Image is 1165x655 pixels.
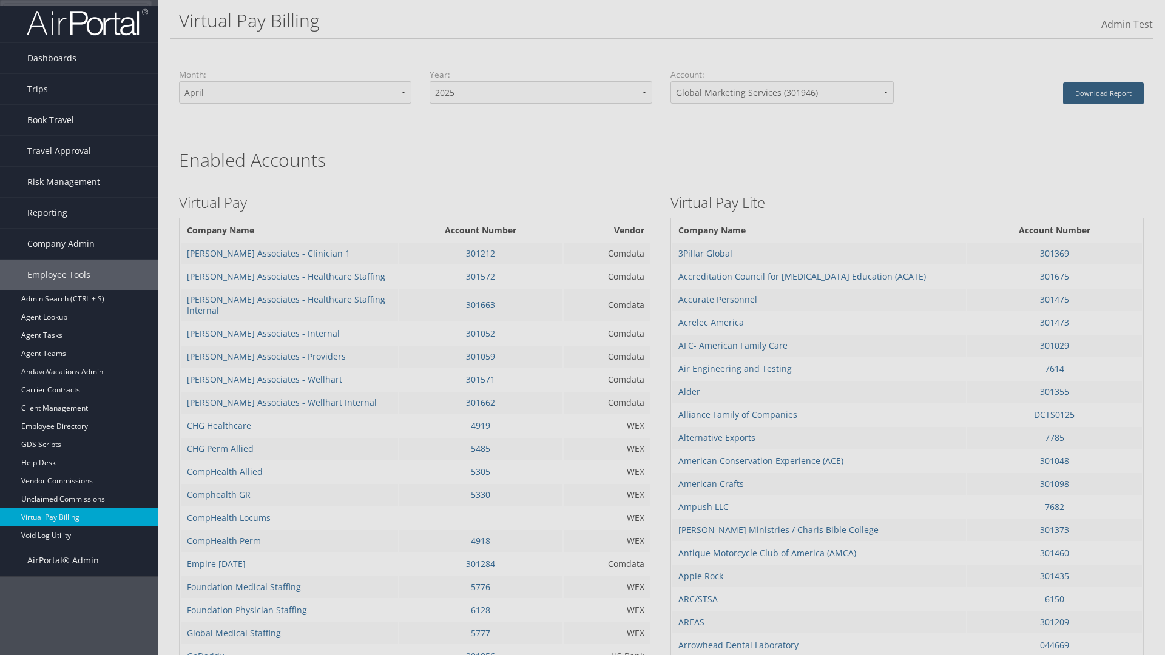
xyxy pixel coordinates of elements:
[27,229,95,259] span: Company Admin
[27,167,100,197] span: Risk Management
[27,8,148,36] img: airportal-logo.png
[27,105,74,135] span: Book Travel
[27,136,91,166] span: Travel Approval
[27,74,48,104] span: Trips
[27,43,76,73] span: Dashboards
[27,198,67,228] span: Reporting
[27,545,99,576] span: AirPortal® Admin
[27,260,90,290] span: Employee Tools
